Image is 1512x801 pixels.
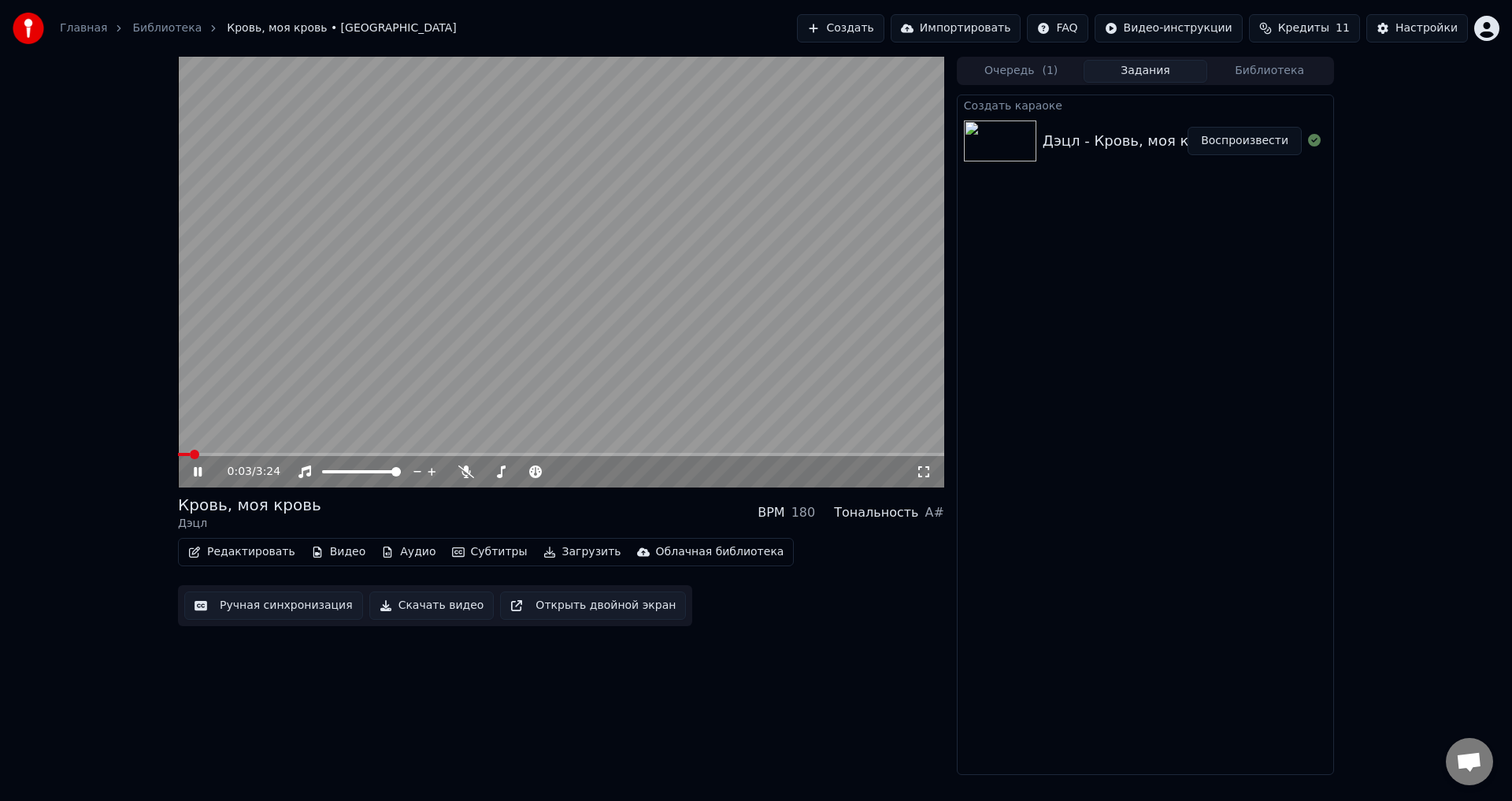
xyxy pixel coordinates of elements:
[178,494,321,516] div: Кровь, моя кровь
[1095,14,1243,43] button: Видео-инструкции
[834,503,918,522] div: Тональность
[500,591,686,620] button: Открыть двойной экран
[1084,60,1208,83] button: Задания
[1446,738,1493,785] a: Открытый чат
[791,503,816,522] div: 180
[227,20,457,36] span: Кровь, моя кровь • [GEOGRAPHIC_DATA]
[446,541,534,563] button: Субтитры
[369,591,495,620] button: Скачать видео
[656,544,784,560] div: Облачная библиотека
[758,503,784,522] div: BPM
[1042,63,1058,79] span: ( 1 )
[182,541,302,563] button: Редактировать
[13,13,44,44] img: youka
[1278,20,1329,36] span: Кредиты
[375,541,442,563] button: Аудио
[925,503,943,522] div: A#
[1249,14,1360,43] button: Кредиты11
[1336,20,1350,36] span: 11
[1366,14,1468,43] button: Настройки
[1188,127,1302,155] button: Воспроизвести
[178,516,321,532] div: Дэцл
[1027,14,1088,43] button: FAQ
[537,541,628,563] button: Загрузить
[1207,60,1332,83] button: Библиотека
[959,60,1084,83] button: Очередь
[958,95,1333,114] div: Создать караоке
[797,14,884,43] button: Создать
[1043,130,1299,152] div: Дэцл - Кровь, моя кровь (караоке)
[228,464,252,480] span: 0:03
[305,541,372,563] button: Видео
[132,20,202,36] a: Библиотека
[891,14,1021,43] button: Импортировать
[60,20,457,36] nav: breadcrumb
[228,464,265,480] div: /
[60,20,107,36] a: Главная
[1395,20,1458,36] div: Настройки
[184,591,363,620] button: Ручная синхронизация
[256,464,280,480] span: 3:24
